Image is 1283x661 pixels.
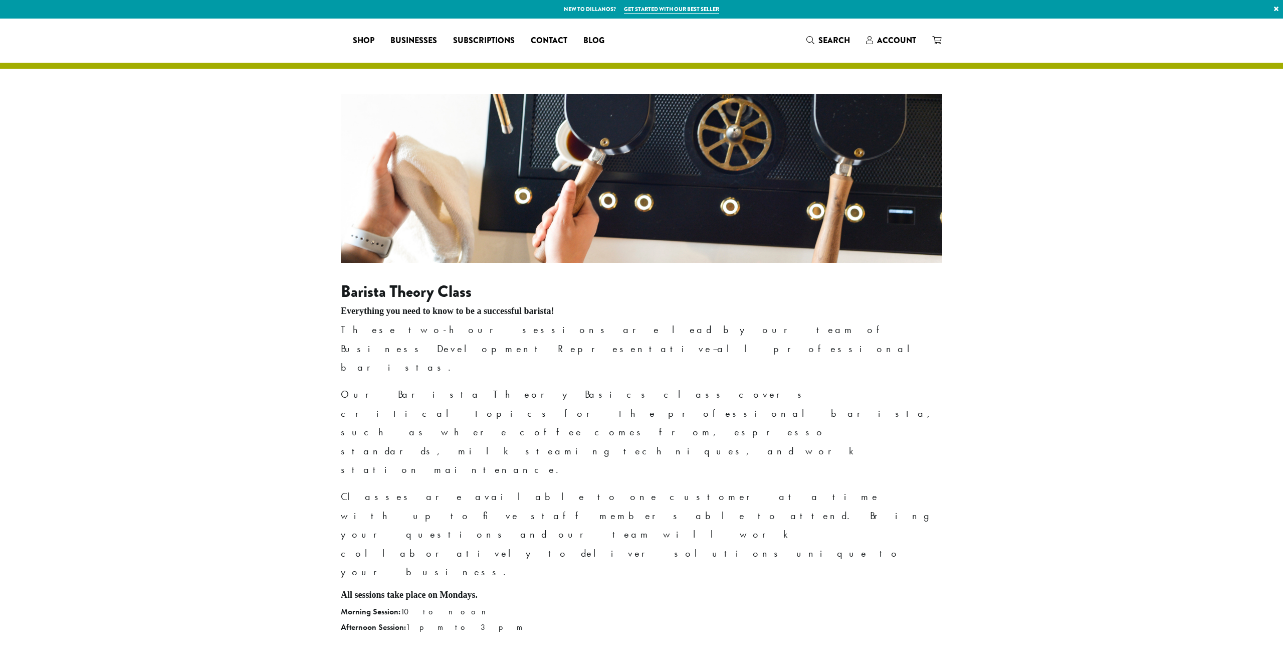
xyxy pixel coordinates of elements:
[341,606,400,617] strong: Morning Session:
[624,5,719,14] a: Get started with our best seller
[341,590,942,601] h5: All sessions take place on Mondays.
[341,306,942,317] h5: Everything you need to know to be a successful barista!
[341,282,942,301] h3: Barista Theory Class
[341,320,942,377] p: These two-hour sessions are lead by our team of Business Development Representative–all professio...
[531,35,567,47] span: Contact
[341,604,942,634] p: 10 to noon 1 pm to 3 pm
[341,385,942,479] p: Our Barista Theory Basics class covers critical topics for the professional barista, such as wher...
[341,94,942,263] img: Wholesale Services with Dillanos Coffee Roasters
[453,35,515,47] span: Subscriptions
[877,35,916,46] span: Account
[390,35,437,47] span: Businesses
[345,33,382,49] a: Shop
[341,487,942,582] p: Classes are available to one customer at a time with up to five staff members able to attend. Bri...
[583,35,604,47] span: Blog
[818,35,850,46] span: Search
[353,35,374,47] span: Shop
[341,622,406,632] strong: Afternoon Session:
[798,32,858,49] a: Search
